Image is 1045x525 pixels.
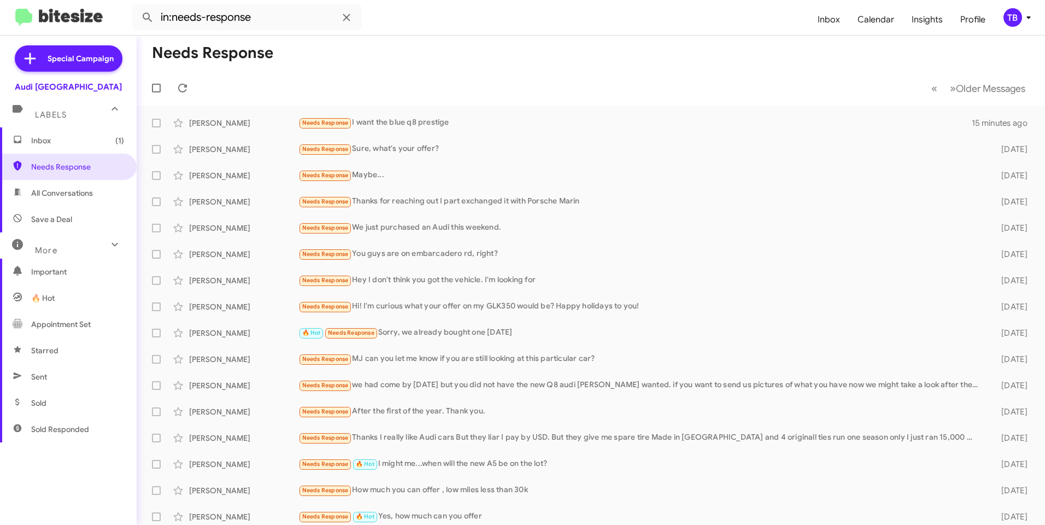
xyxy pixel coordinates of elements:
div: [PERSON_NAME] [189,223,298,234]
div: [DATE] [984,380,1036,391]
div: [DATE] [984,406,1036,417]
div: Audi [GEOGRAPHIC_DATA] [15,81,122,92]
a: Special Campaign [15,45,122,72]
div: [PERSON_NAME] [189,406,298,417]
span: Needs Response [302,513,349,520]
button: Next [943,77,1032,100]
div: [DATE] [984,354,1036,365]
span: Inbox [31,135,124,146]
span: Needs Response [302,303,349,310]
div: Sorry, we already bought one [DATE] [298,326,984,339]
a: Inbox [809,4,849,36]
span: Save a Deal [31,214,72,225]
div: [PERSON_NAME] [189,485,298,496]
div: [PERSON_NAME] [189,144,298,155]
span: Needs Response [302,408,349,415]
span: Needs Response [302,224,349,231]
span: Starred [31,345,58,356]
span: Sent [31,371,47,382]
nav: Page navigation example [925,77,1032,100]
h1: Needs Response [152,44,273,62]
div: [PERSON_NAME] [189,459,298,470]
span: Needs Response [302,119,349,126]
div: [PERSON_NAME] [189,328,298,339]
span: Needs Response [302,172,349,179]
span: Important [31,266,124,277]
div: [DATE] [984,511,1036,522]
span: Sold Responded [31,424,89,435]
span: Needs Response [302,355,349,363]
div: [DATE] [984,301,1036,312]
div: [DATE] [984,170,1036,181]
span: Needs Response [302,487,349,494]
div: [DATE] [984,275,1036,286]
div: Sure, what's your offer? [298,143,984,155]
div: [PERSON_NAME] [189,275,298,286]
span: Needs Response [302,382,349,389]
div: [PERSON_NAME] [189,301,298,312]
span: 🔥 Hot [302,329,321,336]
span: Needs Response [302,145,349,153]
span: 🔥 Hot [31,293,55,304]
div: [DATE] [984,433,1036,444]
div: After the first of the year. Thank you. [298,405,984,418]
div: [PERSON_NAME] [189,196,298,207]
div: 15 minutes ago [972,118,1036,129]
span: Needs Response [31,161,124,172]
span: Labels [35,110,67,120]
div: [DATE] [984,485,1036,496]
div: I want the blue q8 prestige [298,116,972,129]
div: MJ can you let me know if you are still looking at this particular car? [298,353,984,365]
span: Older Messages [956,83,1025,95]
span: Needs Response [328,329,374,336]
div: Maybe... [298,169,984,182]
div: You guys are on embarcadero rd, right? [298,248,984,260]
div: Yes, how much can you offer [298,510,984,523]
div: we had come by [DATE] but you did not have the new Q8 audi [PERSON_NAME] wanted. if you want to s... [298,379,984,392]
div: [PERSON_NAME] [189,249,298,260]
span: Special Campaign [48,53,114,64]
div: Hi! I'm curious what your offer on my GLK350 would be? Happy holidays to you! [298,300,984,313]
div: [PERSON_NAME] [189,433,298,444]
div: [DATE] [984,328,1036,339]
span: More [35,246,57,255]
span: Appointment Set [31,319,91,330]
span: 🔥 Hot [356,513,374,520]
button: TB [994,8,1033,27]
a: Calendar [849,4,903,36]
div: Thanks for reaching out I part exchanged it with Porsche Marin [298,195,984,208]
div: [DATE] [984,144,1036,155]
span: Sold [31,398,46,409]
div: We just purchased an Audi this weekend. [298,221,984,234]
input: Search [132,4,362,31]
span: Needs Response [302,198,349,205]
span: Needs Response [302,460,349,468]
div: Thanks I really like Audi cars But they liar I pay by USD. But they give me spare tire Made in [G... [298,431,984,444]
span: (1) [115,135,124,146]
div: I might me...when will the new A5 be on the lot? [298,458,984,470]
div: [PERSON_NAME] [189,170,298,181]
span: Needs Response [302,277,349,284]
div: How much you can offer , low miles less than 30k [298,484,984,497]
a: Profile [952,4,994,36]
span: Needs Response [302,250,349,258]
div: [PERSON_NAME] [189,354,298,365]
div: Hey I don't think you got the vehicle. I'm looking for [298,274,984,287]
div: [PERSON_NAME] [189,118,298,129]
div: TB [1003,8,1022,27]
div: [DATE] [984,223,1036,234]
span: Needs Response [302,434,349,441]
div: [PERSON_NAME] [189,511,298,522]
div: [DATE] [984,249,1036,260]
div: [DATE] [984,196,1036,207]
button: Previous [925,77,944,100]
div: [DATE] [984,459,1036,470]
a: Insights [903,4,952,36]
span: 🔥 Hot [356,460,374,468]
div: [PERSON_NAME] [189,380,298,391]
span: » [950,81,956,95]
